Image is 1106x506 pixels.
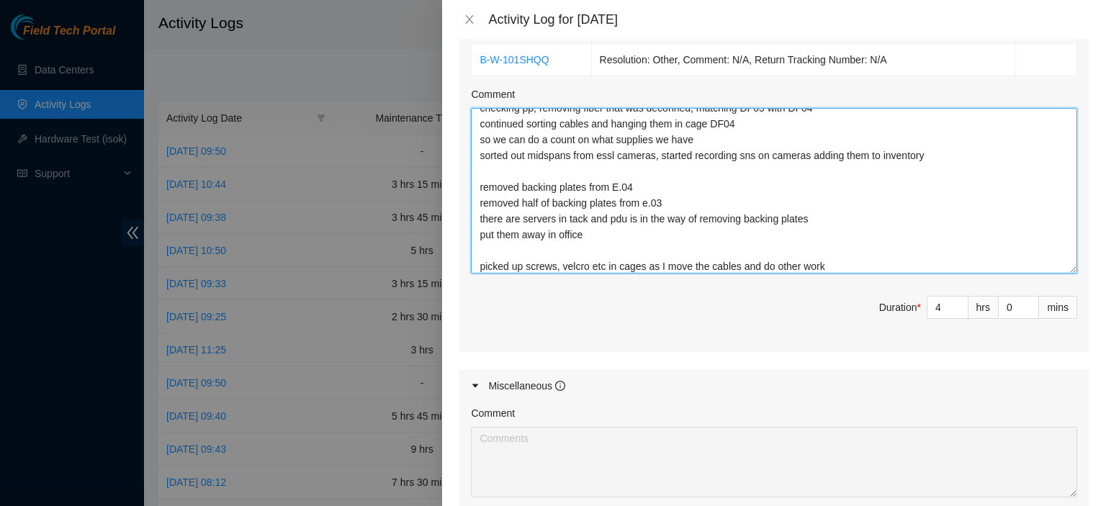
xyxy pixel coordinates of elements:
textarea: Comment [471,108,1077,274]
div: Miscellaneous info-circle [459,369,1089,402]
label: Comment [471,405,515,421]
div: mins [1039,296,1077,319]
div: Activity Log for [DATE] [488,12,1089,27]
label: Comment [471,86,515,102]
span: caret-right [471,381,480,390]
button: Close [459,13,480,27]
textarea: Comment [471,427,1077,497]
span: info-circle [555,381,565,391]
div: Duration [879,299,921,315]
a: B-W-101SHQQ [480,54,549,65]
div: Miscellaneous [488,378,565,394]
span: close [464,14,475,25]
td: Resolution: Other, Comment: N/A, Return Tracking Number: N/A [592,44,1015,76]
div: hrs [968,296,999,319]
